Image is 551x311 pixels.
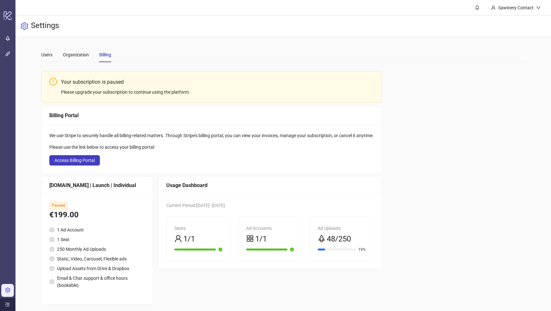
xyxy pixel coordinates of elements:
[63,51,89,58] div: Organization
[246,225,294,232] div: Ad Accounts
[49,236,145,243] li: 1 Seat
[496,4,536,11] div: Sawinery Contact
[49,255,145,262] li: Static, Video, Carousel, Flexible ads
[99,51,111,58] div: Billing
[183,233,195,245] span: 1/1
[358,248,366,251] span: 19%
[246,235,254,242] span: appstore
[49,111,374,119] div: Billing Portal
[49,256,54,261] span: check-circle
[290,248,294,251] span: check-circle
[49,279,54,284] span: check-circle
[49,247,54,252] span: check-circle
[31,21,59,32] h3: Settings
[536,5,541,10] span: down
[49,78,57,86] span: exclamation-circle
[61,78,374,86] div: Your subscription is paused
[49,202,68,209] span: Paused
[49,265,145,272] li: Upload Assets from Drive & Dropbox
[255,233,267,245] span: 1/1
[174,235,182,242] span: user
[49,226,145,233] li: 1 Ad Account
[318,225,366,232] div: Ad Uploads
[41,51,53,58] div: Users
[49,209,145,221] div: €199.00
[49,246,145,253] li: 250 Monthly Ad Uploads
[49,275,145,289] li: Email & Chat support & office hours (bookable)
[49,227,54,232] span: check-circle
[491,5,496,10] span: user
[49,155,100,165] button: Access Billing Portal
[318,235,325,242] span: rocket
[54,158,95,163] span: Access Billing Portal
[174,225,222,232] div: Seats
[49,132,374,139] div: We use Stripe to securely handle all billing-related matters. Through Stripe's billing portal, yo...
[49,144,374,151] div: Please use the link below to access your billing portal:
[61,89,374,96] div: Please upgrade your subscription to continue using the platform.
[5,302,10,307] span: menu-unfold
[21,22,28,30] span: setting
[166,181,374,189] div: Usage Dashboard
[475,5,479,10] span: bell
[218,248,222,251] span: check-circle
[327,233,351,245] span: 48/250
[49,181,145,189] div: [DOMAIN_NAME] | Launch | Individual
[49,237,54,242] span: check-circle
[49,266,54,271] span: check-circle
[166,203,225,208] span: Current Period: [DATE] - [DATE]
